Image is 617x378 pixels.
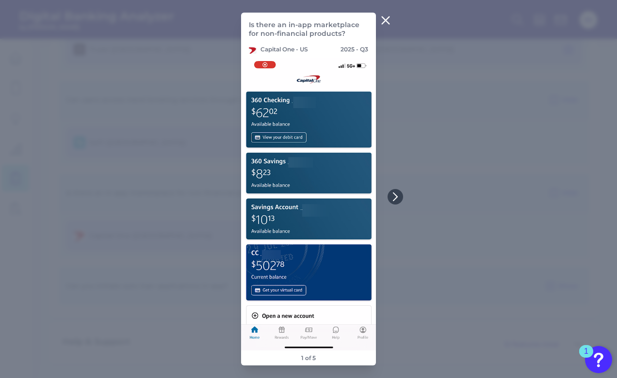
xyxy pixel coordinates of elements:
[341,46,368,54] p: 2025 - Q3
[241,58,376,350] img: 5728a-CapOne-RC-MOS-Q3-2025.png
[249,46,257,54] img: Capital One
[585,346,612,373] button: Open Resource Center, 1 new notification
[584,351,588,364] div: 1
[249,46,308,54] p: Capital One - US
[249,20,368,38] p: Is there an in-app marketplace for non-financial products?
[297,350,320,365] footer: 1 of 5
